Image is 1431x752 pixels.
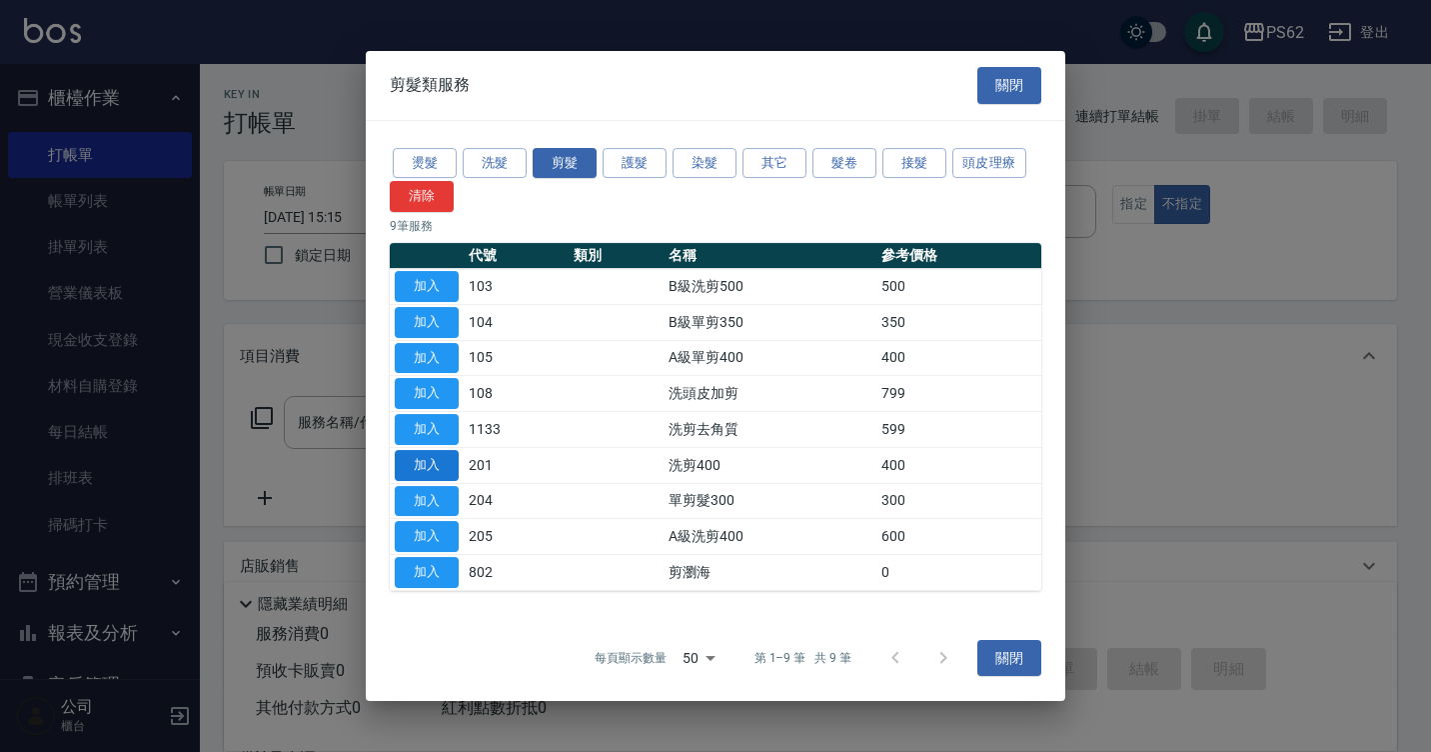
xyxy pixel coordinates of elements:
[393,148,457,179] button: 燙髮
[464,555,569,591] td: 802
[977,67,1041,104] button: 關閉
[876,340,1041,376] td: 400
[463,148,527,179] button: 洗髮
[812,148,876,179] button: 髮卷
[395,521,459,552] button: 加入
[390,217,1041,235] p: 9 筆服務
[742,148,806,179] button: 其它
[876,269,1041,305] td: 500
[664,269,876,305] td: B級洗剪500
[977,640,1041,677] button: 關閉
[569,243,664,269] th: 類別
[464,269,569,305] td: 103
[395,450,459,481] button: 加入
[882,148,946,179] button: 接髮
[664,519,876,555] td: A級洗剪400
[876,304,1041,340] td: 350
[464,412,569,448] td: 1133
[673,148,736,179] button: 染髮
[664,243,876,269] th: 名稱
[390,181,454,212] button: 清除
[664,376,876,412] td: 洗頭皮加剪
[395,378,459,409] button: 加入
[390,75,470,95] span: 剪髮類服務
[464,243,569,269] th: 代號
[464,483,569,519] td: 204
[595,649,667,667] p: 每頁顯示數量
[664,447,876,483] td: 洗剪400
[876,447,1041,483] td: 400
[952,148,1026,179] button: 頭皮理療
[754,649,851,667] p: 第 1–9 筆 共 9 筆
[395,271,459,302] button: 加入
[395,486,459,517] button: 加入
[876,483,1041,519] td: 300
[395,557,459,588] button: 加入
[876,243,1041,269] th: 參考價格
[664,483,876,519] td: 單剪髮300
[664,304,876,340] td: B級單剪350
[533,148,597,179] button: 剪髮
[464,376,569,412] td: 108
[876,412,1041,448] td: 599
[395,414,459,445] button: 加入
[876,519,1041,555] td: 600
[664,340,876,376] td: A級單剪400
[395,307,459,338] button: 加入
[664,555,876,591] td: 剪瀏海
[395,343,459,374] button: 加入
[675,631,722,685] div: 50
[464,519,569,555] td: 205
[464,340,569,376] td: 105
[603,148,667,179] button: 護髮
[464,447,569,483] td: 201
[464,304,569,340] td: 104
[876,555,1041,591] td: 0
[876,376,1041,412] td: 799
[664,412,876,448] td: 洗剪去角質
